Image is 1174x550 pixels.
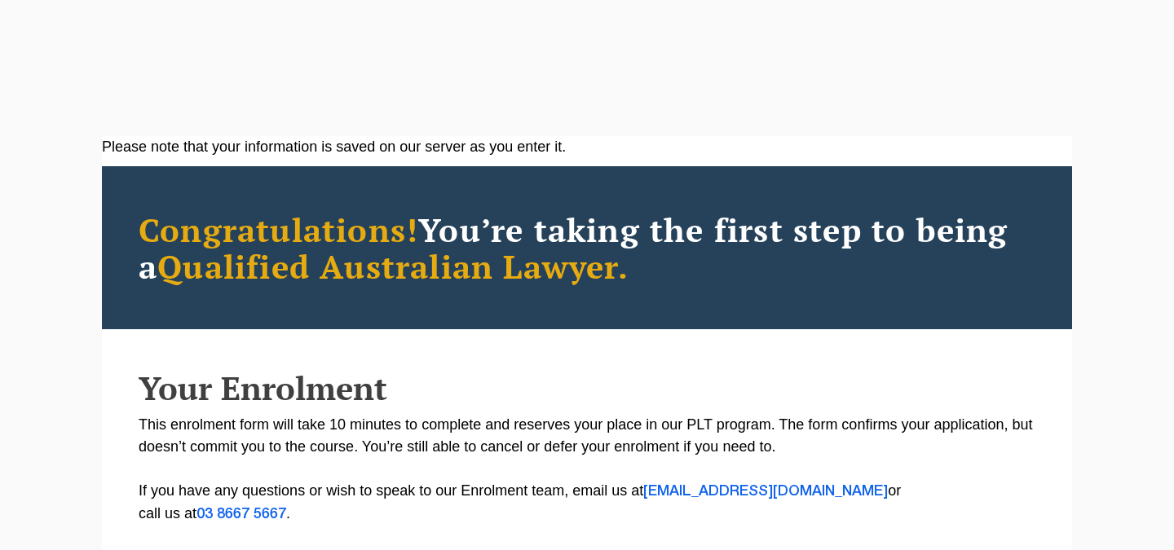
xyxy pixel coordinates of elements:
span: Congratulations! [139,208,418,251]
a: [EMAIL_ADDRESS][DOMAIN_NAME] [643,485,888,498]
p: This enrolment form will take 10 minutes to complete and reserves your place in our PLT program. ... [139,414,1035,526]
h2: Your Enrolment [139,370,1035,406]
span: Qualified Australian Lawyer. [157,244,629,288]
h2: You’re taking the first step to being a [139,211,1035,284]
div: Please note that your information is saved on our server as you enter it. [102,136,1072,158]
a: 03 8667 5667 [196,508,286,521]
